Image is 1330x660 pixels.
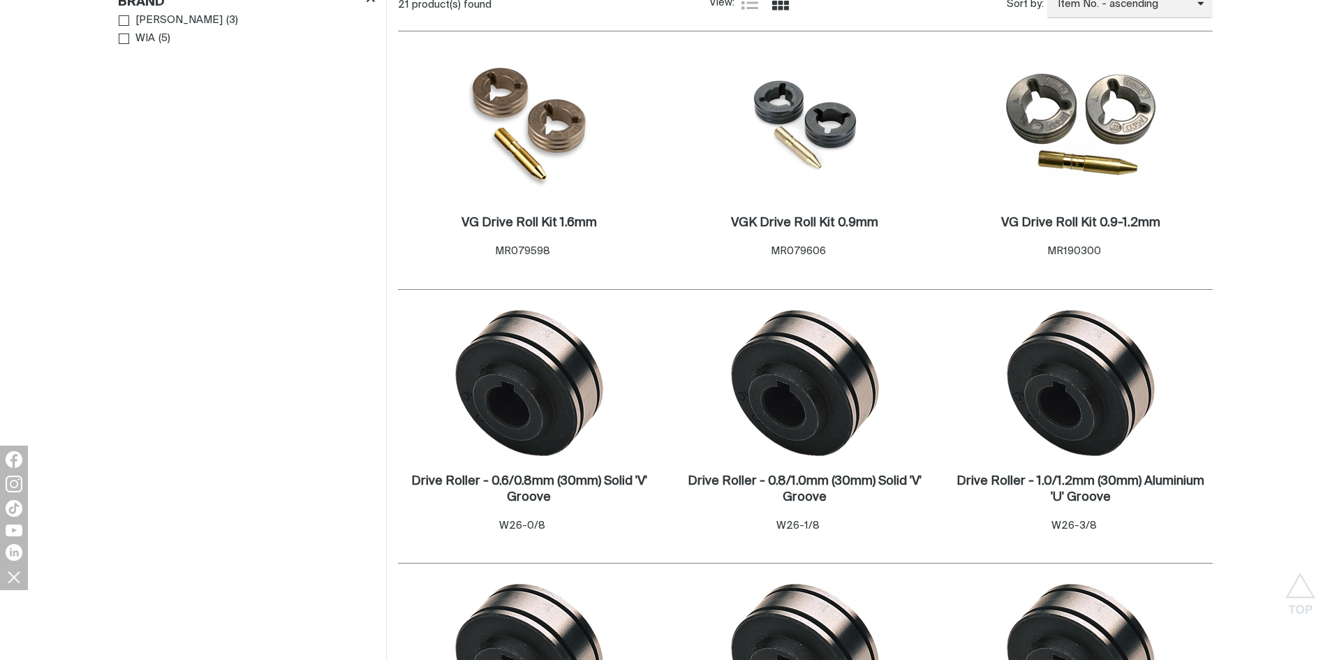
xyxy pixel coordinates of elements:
img: Instagram [6,476,22,492]
a: WIA [119,29,156,48]
span: MR079606 [771,246,826,256]
button: Scroll to top [1285,573,1316,604]
h2: VG Drive Roll Kit 0.9-1.2mm [1001,217,1160,229]
img: Drive Roller - 1.0/1.2mm (30mm) Aluminium 'U' Groove [1006,308,1155,457]
span: ( 3 ) [226,13,238,29]
a: Drive Roller - 0.8/1.0mm (30mm) Solid 'V' Groove [681,474,930,506]
a: Drive Roller - 0.6/0.8mm (30mm) Solid 'V' Groove [405,474,654,506]
img: VG Drive Roll Kit 0.9-1.2mm [1006,50,1155,199]
h2: Drive Roller - 0.8/1.0mm (30mm) Solid 'V' Groove [688,475,922,504]
img: hide socials [2,565,26,589]
h2: VG Drive Roll Kit 1.6mm [461,217,597,229]
img: Drive Roller - 0.6/0.8mm (30mm) Solid 'V' Groove [455,308,604,457]
span: W26-3/8 [1051,520,1097,531]
span: WIA [135,31,155,47]
span: MR190300 [1047,246,1101,256]
span: [PERSON_NAME] [135,13,223,29]
a: VGK Drive Roll Kit 0.9mm [731,215,878,231]
a: Drive Roller - 1.0/1.2mm (30mm) Aluminium 'U' Groove [956,474,1206,506]
h2: Drive Roller - 0.6/0.8mm (30mm) Solid 'V' Groove [411,475,647,504]
ul: Brand [119,11,374,48]
img: VG Drive Roll Kit 1.6mm [458,50,600,199]
span: MR079598 [495,246,550,256]
img: VGK Drive Roll Kit 0.9mm [730,57,880,192]
a: VG Drive Roll Kit 1.6mm [461,215,597,231]
a: VG Drive Roll Kit 0.9-1.2mm [1001,215,1160,231]
h2: VGK Drive Roll Kit 0.9mm [731,217,878,229]
a: [PERSON_NAME] [119,11,223,30]
img: TikTok [6,500,22,517]
img: YouTube [6,525,22,536]
img: Drive Roller - 0.8/1.0mm (30mm) Solid 'V' Groove [730,308,880,457]
span: W26-0/8 [499,520,545,531]
span: ( 5 ) [158,31,170,47]
span: W26-1/8 [776,520,820,531]
h2: Drive Roller - 1.0/1.2mm (30mm) Aluminium 'U' Groove [956,475,1204,504]
img: Facebook [6,451,22,468]
img: LinkedIn [6,544,22,561]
